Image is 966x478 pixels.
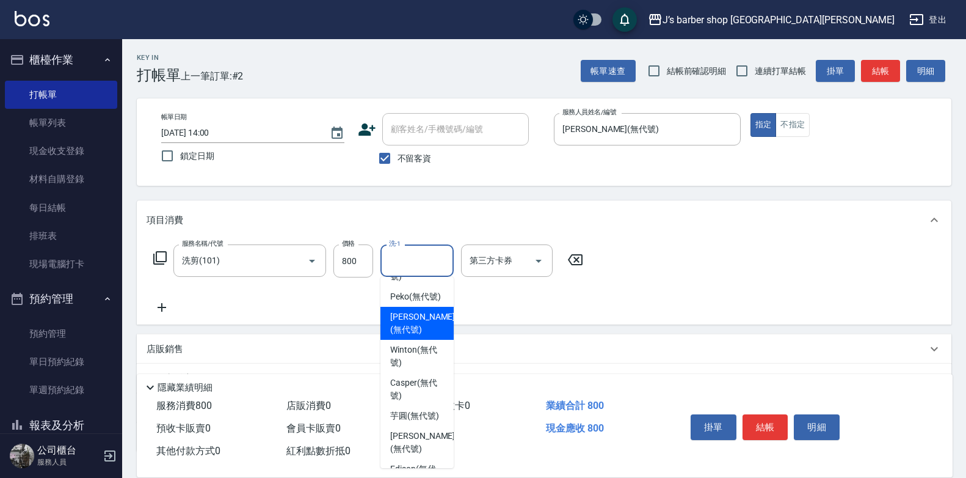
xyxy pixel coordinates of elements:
[663,12,895,28] div: J’s barber shop [GEOGRAPHIC_DATA][PERSON_NAME]
[612,7,637,32] button: save
[398,152,432,165] span: 不留客資
[147,372,192,385] p: 預收卡販賣
[37,444,100,457] h5: 公司櫃台
[390,410,439,422] span: 芋圓 (無代號)
[161,123,318,143] input: YYYY/MM/DD hh:mm
[390,344,444,369] span: Winton (無代號)
[137,334,951,364] div: 店販銷售
[137,364,951,393] div: 預收卡販賣
[816,60,855,83] button: 掛單
[302,251,322,271] button: Open
[10,444,34,468] img: Person
[37,457,100,468] p: 服務人員
[161,112,187,122] label: 帳單日期
[15,11,49,26] img: Logo
[5,81,117,109] a: 打帳單
[5,194,117,222] a: 每日結帳
[5,348,117,376] a: 單日預約紀錄
[5,109,117,137] a: 帳單列表
[5,222,117,250] a: 排班表
[390,430,455,455] span: [PERSON_NAME] (無代號)
[643,7,899,32] button: J’s barber shop [GEOGRAPHIC_DATA][PERSON_NAME]
[5,410,117,441] button: 報表及分析
[156,400,212,411] span: 服務消費 800
[286,445,350,457] span: 紅利點數折抵 0
[743,414,788,440] button: 結帳
[5,320,117,348] a: 預約管理
[581,60,636,83] button: 帳單速查
[322,119,352,148] button: Choose date, selected date is 2025-10-09
[5,137,117,165] a: 現金收支登錄
[137,54,181,62] h2: Key In
[182,239,223,248] label: 服務名稱/代號
[904,9,951,31] button: 登出
[529,251,548,271] button: Open
[390,290,441,303] span: Peko (無代號)
[158,381,212,394] p: 隱藏業績明細
[775,113,810,137] button: 不指定
[156,422,211,434] span: 預收卡販賣 0
[546,422,604,434] span: 現金應收 800
[5,165,117,193] a: 材料自購登錄
[390,311,455,336] span: [PERSON_NAME] (無代號)
[137,67,181,84] h3: 打帳單
[794,414,840,440] button: 明細
[546,400,604,411] span: 業績合計 800
[667,65,727,78] span: 結帳前確認明細
[389,239,401,248] label: 洗-1
[147,214,183,227] p: 項目消費
[755,65,806,78] span: 連續打單結帳
[180,150,214,163] span: 鎖定日期
[286,422,341,434] span: 會員卡販賣 0
[906,60,945,83] button: 明細
[5,376,117,404] a: 單週預約紀錄
[156,445,220,457] span: 其他付款方式 0
[861,60,900,83] button: 結帳
[342,239,355,248] label: 價格
[181,68,244,84] span: 上一筆訂單:#2
[750,113,777,137] button: 指定
[562,108,616,117] label: 服務人員姓名/編號
[691,414,736,440] button: 掛單
[5,283,117,315] button: 預約管理
[5,250,117,278] a: 現場電腦打卡
[147,343,183,356] p: 店販銷售
[286,400,331,411] span: 店販消費 0
[5,44,117,76] button: 櫃檯作業
[137,200,951,240] div: 項目消費
[390,377,444,402] span: Casper (無代號)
